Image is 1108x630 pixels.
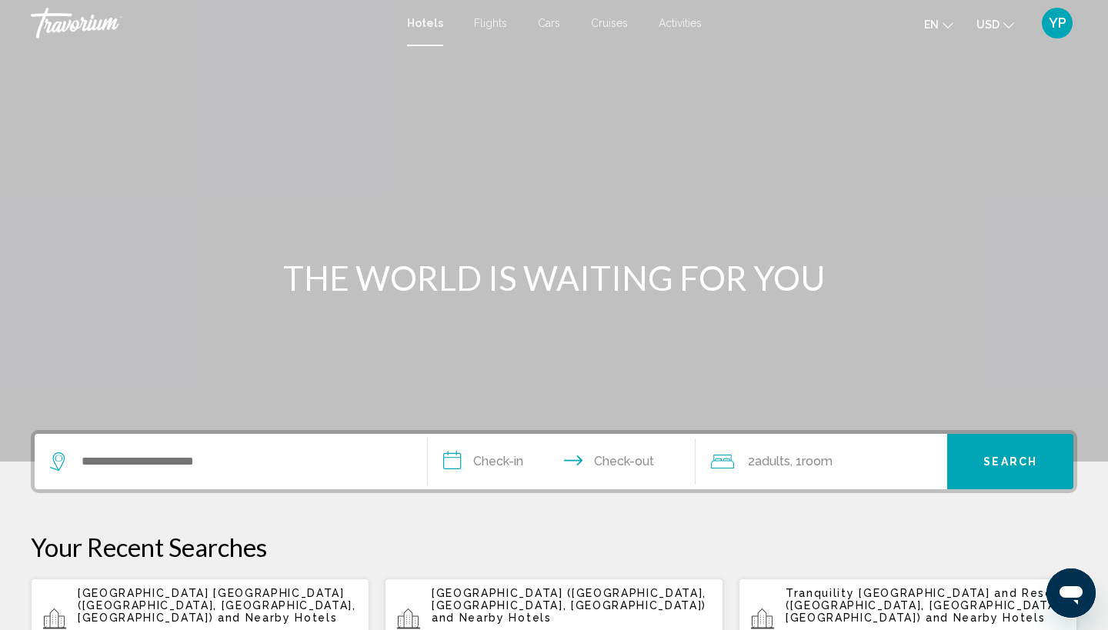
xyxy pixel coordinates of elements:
span: , 1 [790,451,833,472]
span: USD [976,18,1000,31]
a: Cars [538,17,560,29]
a: Activities [659,17,702,29]
span: Room [802,454,833,468]
a: Cruises [591,17,628,29]
button: Change language [924,13,953,35]
button: Change currency [976,13,1014,35]
span: [GEOGRAPHIC_DATA] ([GEOGRAPHIC_DATA], [GEOGRAPHIC_DATA], [GEOGRAPHIC_DATA]) [432,587,706,612]
span: Adults [755,454,790,468]
button: Travelers: 2 adults, 0 children [696,434,948,489]
h1: THE WORLD IS WAITING FOR YOU [265,258,843,298]
div: Search widget [35,434,1073,489]
p: Your Recent Searches [31,532,1077,562]
span: and Nearby Hotels [432,612,552,624]
button: Check in and out dates [428,434,696,489]
a: Flights [474,17,507,29]
span: 2 [748,451,790,472]
span: YP [1049,15,1066,31]
span: en [924,18,939,31]
iframe: Botón para iniciar la ventana de mensajería [1046,568,1096,618]
span: Search [983,456,1037,468]
span: and Nearby Hotels [218,612,338,624]
button: Search [947,434,1073,489]
button: User Menu [1037,7,1077,39]
a: Travorium [31,8,392,38]
span: Tranquility [GEOGRAPHIC_DATA] and Resort ([GEOGRAPHIC_DATA], [GEOGRAPHIC_DATA], [GEOGRAPHIC_DATA]) [786,587,1064,624]
span: and Nearby Hotels [926,612,1046,624]
a: Hotels [407,17,443,29]
span: [GEOGRAPHIC_DATA] [GEOGRAPHIC_DATA] ([GEOGRAPHIC_DATA], [GEOGRAPHIC_DATA], [GEOGRAPHIC_DATA]) [78,587,356,624]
